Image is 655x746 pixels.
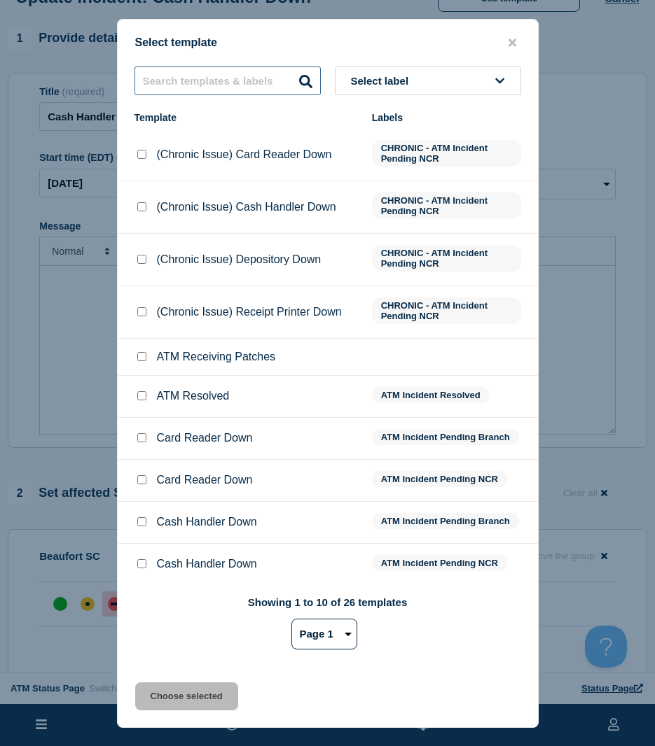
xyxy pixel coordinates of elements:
[157,148,332,161] p: (Chronic Issue) Card Reader Down
[137,255,146,264] input: (Chronic Issue) Depository Down checkbox
[372,471,507,487] span: ATM Incident Pending NCR
[157,201,336,213] p: (Chronic Issue) Cash Handler Down
[118,36,538,50] div: Select template
[137,517,146,526] input: Cash Handler Down checkbox
[372,297,521,324] span: CHRONIC - ATM Incident Pending NCR
[135,682,238,710] button: Choose selected
[372,555,507,571] span: ATM Incident Pending NCR
[137,307,146,316] input: (Chronic Issue) Receipt Printer Down checkbox
[372,140,521,167] span: CHRONIC - ATM Incident Pending NCR
[351,75,415,87] span: Select label
[504,36,520,50] button: close button
[137,433,146,442] input: Card Reader Down checkbox
[135,112,358,123] div: Template
[372,513,519,529] span: ATM Incident Pending Branch
[335,66,521,95] button: Select label
[137,391,146,400] input: ATM Resolved checkbox
[157,432,253,444] p: Card Reader Down
[372,112,521,123] div: Labels
[137,559,146,568] input: Cash Handler Down checkbox
[157,558,257,570] p: Cash Handler Down
[248,596,408,608] p: Showing 1 to 10 of 26 templates
[137,352,146,361] input: ATM Receiving Patches checkbox
[137,475,146,484] input: Card Reader Down checkbox
[157,516,257,528] p: Cash Handler Down
[157,306,342,318] p: (Chronic Issue) Receipt Printer Down
[372,245,521,272] span: CHRONIC - ATM Incident Pending NCR
[135,66,321,95] input: Search templates & labels
[157,253,322,266] p: (Chronic Issue) Depository Down
[157,390,230,402] p: ATM Resolved
[157,474,253,486] p: Card Reader Down
[137,150,146,159] input: (Chronic Issue) Card Reader Down checkbox
[372,192,521,219] span: CHRONIC - ATM Incident Pending NCR
[372,387,490,403] span: ATM Incident Resolved
[157,351,276,363] p: ATM Receiving Patches
[137,202,146,211] input: (Chronic Issue) Cash Handler Down checkbox
[372,429,519,445] span: ATM Incident Pending Branch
